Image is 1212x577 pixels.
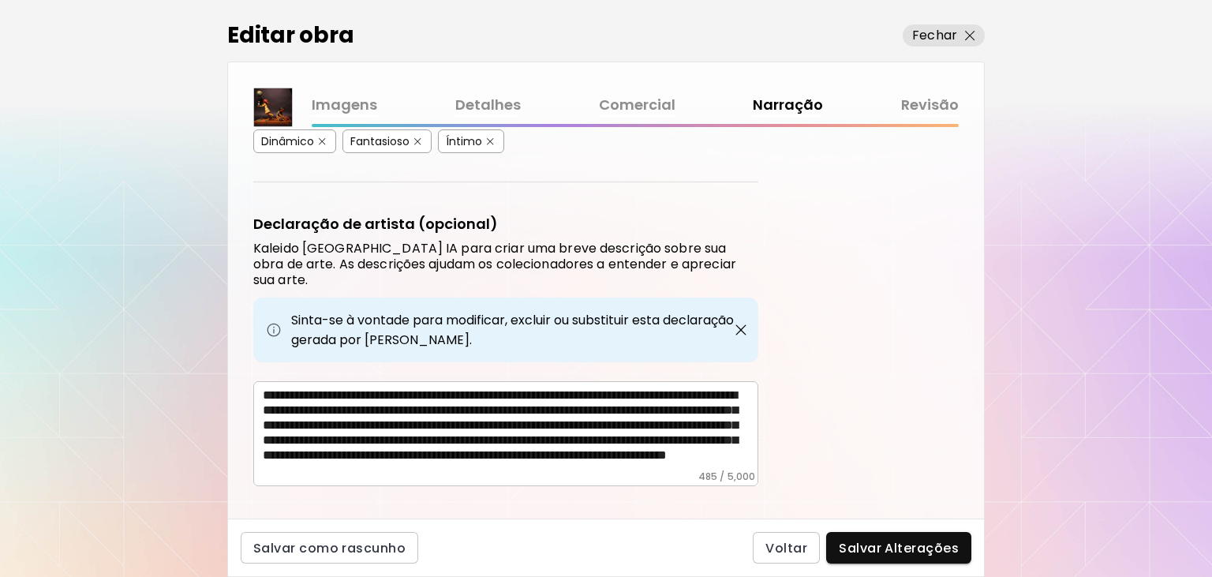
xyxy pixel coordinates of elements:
[733,322,749,338] img: close-button
[241,532,418,564] button: Salvar como rascunho
[261,133,314,149] div: Dinâmico
[312,94,377,117] a: Imagens
[698,470,755,483] h6: 485 / 5,000
[455,94,521,117] a: Detalhes
[901,94,959,117] a: Revisão
[753,532,820,564] button: Voltar
[826,532,971,564] button: Salvar Alterações
[446,133,482,149] div: Íntimo
[254,88,292,126] img: thumbnail
[412,136,424,148] button: delete
[253,298,758,362] div: Sinta-se à vontade para modificar, excluir ou substituir esta declaração gerada por [PERSON_NAME].
[484,136,496,148] button: delete
[266,322,282,338] img: info
[316,136,328,148] button: delete
[487,138,494,145] img: delete
[414,138,421,145] img: delete
[253,214,498,234] h5: Declaração de artista (opcional)
[730,319,752,341] button: close-button
[839,540,959,556] span: Salvar Alterações
[253,241,758,288] h6: Kaleido [GEOGRAPHIC_DATA] IA para criar uma breve descrição sobre sua obra de arte. As descrições...
[319,138,326,145] img: delete
[599,94,675,117] a: Comercial
[765,540,807,556] span: Voltar
[350,133,410,149] div: Fantasioso
[253,540,406,556] span: Salvar como rascunho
